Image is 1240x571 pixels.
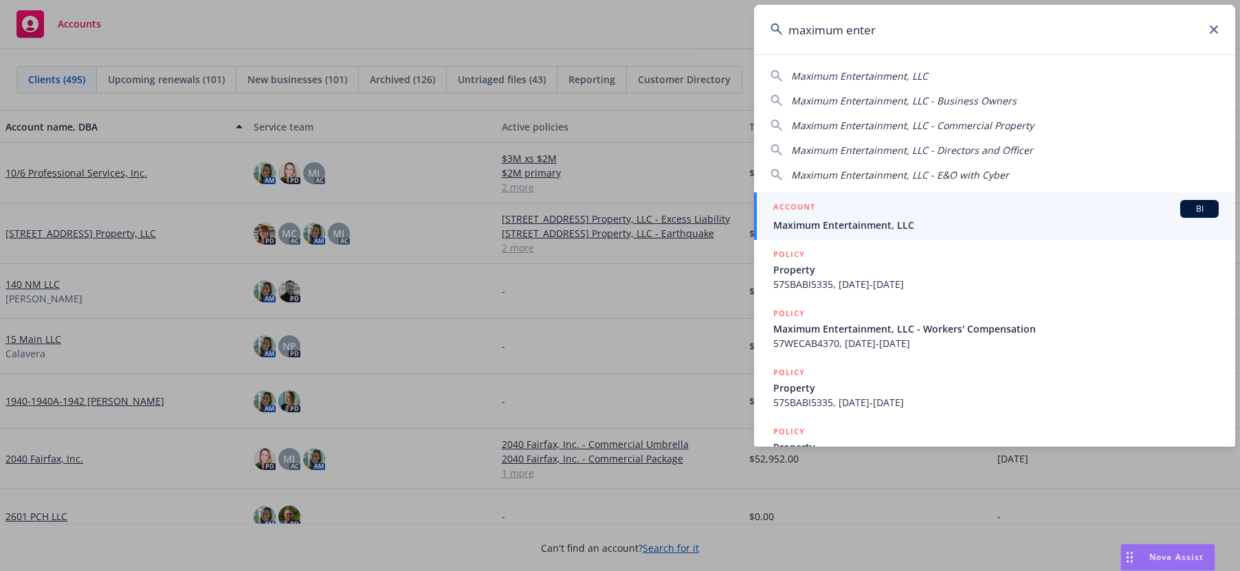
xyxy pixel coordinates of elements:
[754,192,1235,240] a: ACCOUNTBIMaximum Entertainment, LLC
[773,262,1219,277] span: Property
[754,417,1235,476] a: POLICYProperty
[754,358,1235,417] a: POLICYProperty57SBABI5335, [DATE]-[DATE]
[1120,544,1215,571] button: Nova Assist
[1149,551,1204,563] span: Nova Assist
[773,440,1219,454] span: Property
[791,168,1009,181] span: Maximum Entertainment, LLC - E&O with Cyber
[773,425,805,438] h5: POLICY
[754,299,1235,358] a: POLICYMaximum Entertainment, LLC - Workers' Compensation57WECAB4370, [DATE]-[DATE]
[773,200,815,216] h5: ACCOUNT
[773,395,1219,410] span: 57SBABI5335, [DATE]-[DATE]
[754,240,1235,299] a: POLICYProperty57SBABI5335, [DATE]-[DATE]
[773,336,1219,350] span: 57WECAB4370, [DATE]-[DATE]
[773,277,1219,291] span: 57SBABI5335, [DATE]-[DATE]
[773,381,1219,395] span: Property
[791,144,1033,157] span: Maximum Entertainment, LLC - Directors and Officer
[773,218,1219,232] span: Maximum Entertainment, LLC
[773,322,1219,336] span: Maximum Entertainment, LLC - Workers' Compensation
[773,366,805,379] h5: POLICY
[1121,544,1138,570] div: Drag to move
[791,94,1017,107] span: Maximum Entertainment, LLC - Business Owners
[773,306,805,320] h5: POLICY
[754,5,1235,54] input: Search...
[791,69,928,82] span: Maximum Entertainment, LLC
[1186,203,1213,215] span: BI
[773,247,805,261] h5: POLICY
[791,119,1034,132] span: Maximum Entertainment, LLC - Commercial Property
